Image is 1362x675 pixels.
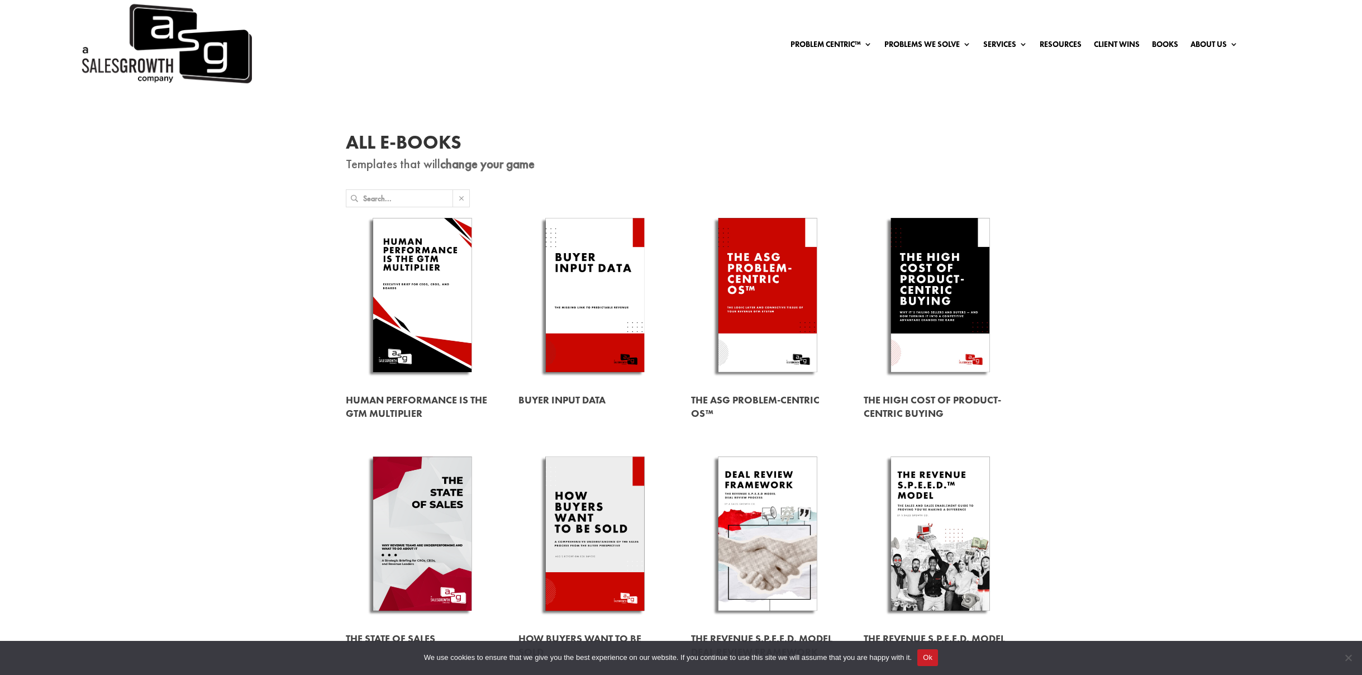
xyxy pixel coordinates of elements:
input: Search... [363,190,453,207]
a: Problem Centric™ [790,40,872,53]
a: Client Wins [1094,40,1140,53]
a: About Us [1190,40,1238,53]
h1: All E-Books [346,133,1016,158]
strong: change your game [440,155,535,172]
a: Problems We Solve [884,40,971,53]
a: Services [983,40,1027,53]
span: No [1342,652,1354,663]
a: Resources [1040,40,1082,53]
a: Books [1152,40,1178,53]
span: We use cookies to ensure that we give you the best experience on our website. If you continue to ... [424,652,912,663]
p: Templates that will [346,158,1016,171]
button: Ok [917,649,938,666]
